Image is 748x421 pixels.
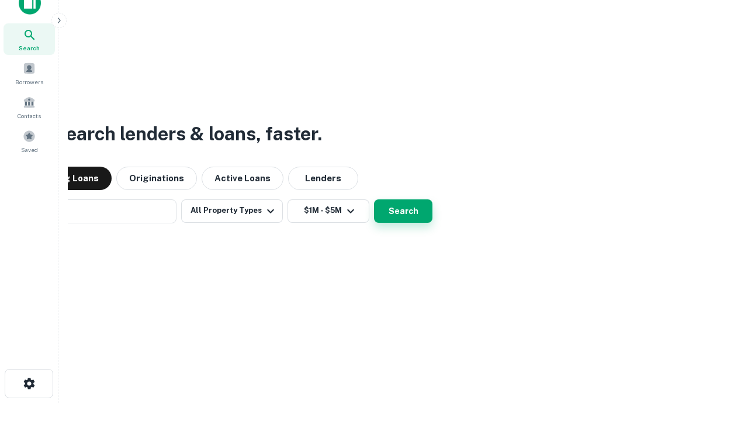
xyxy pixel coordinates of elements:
[116,167,197,190] button: Originations
[690,327,748,384] iframe: Chat Widget
[15,77,43,87] span: Borrowers
[4,57,55,89] a: Borrowers
[288,199,369,223] button: $1M - $5M
[4,125,55,157] a: Saved
[19,43,40,53] span: Search
[181,199,283,223] button: All Property Types
[4,91,55,123] a: Contacts
[21,145,38,154] span: Saved
[374,199,432,223] button: Search
[202,167,283,190] button: Active Loans
[4,23,55,55] a: Search
[288,167,358,190] button: Lenders
[18,111,41,120] span: Contacts
[53,120,322,148] h3: Search lenders & loans, faster.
